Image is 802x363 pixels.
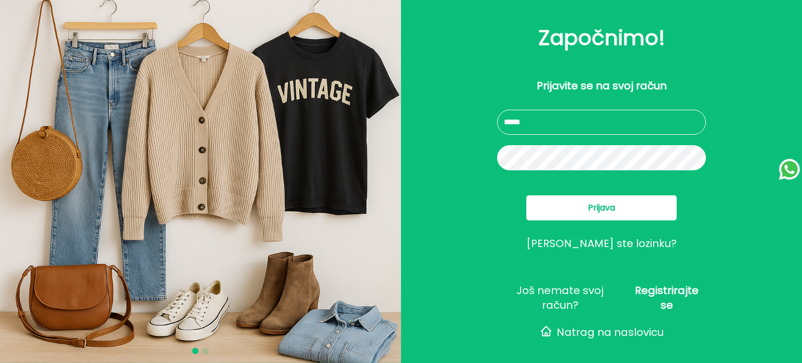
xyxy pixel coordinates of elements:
span: Prijava [588,202,615,214]
button: Prijava [526,195,677,220]
button: [PERSON_NAME] ste lozinku? [526,237,677,250]
button: Još nemate svoj račun?Registrirajte se [497,291,706,304]
p: Prijavite se na svoj račun [537,78,667,93]
span: Registrirajte se [627,283,706,312]
h2: Započnimo! [418,22,785,53]
button: Natrag na naslovicu [497,325,706,337]
span: Natrag na naslovicu [557,325,664,339]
